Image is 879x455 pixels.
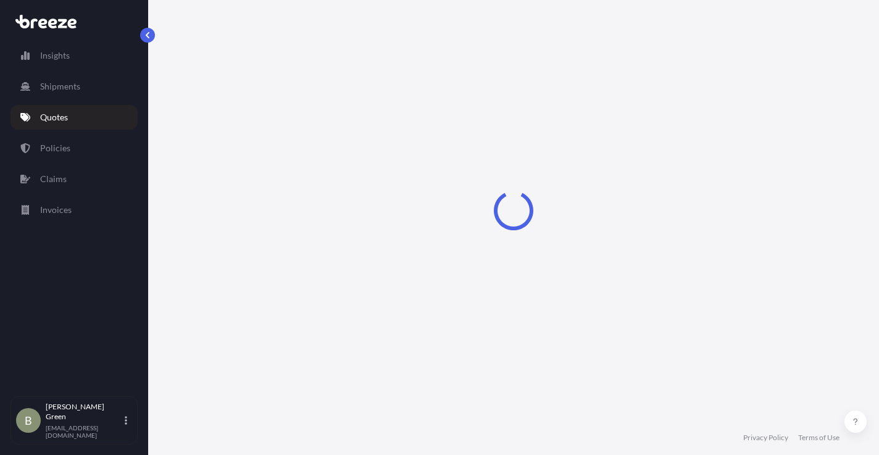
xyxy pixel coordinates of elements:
p: Policies [40,142,70,154]
a: Insights [10,43,138,68]
p: Claims [40,173,67,185]
a: Claims [10,167,138,191]
p: Quotes [40,111,68,123]
span: B [25,414,32,427]
a: Terms of Use [798,433,839,443]
p: Shipments [40,80,80,93]
a: Invoices [10,198,138,222]
p: Insights [40,49,70,62]
a: Shipments [10,74,138,99]
p: [PERSON_NAME] Green [46,402,122,422]
a: Privacy Policy [743,433,788,443]
a: Policies [10,136,138,161]
p: Invoices [40,204,72,216]
a: Quotes [10,105,138,130]
p: [EMAIL_ADDRESS][DOMAIN_NAME] [46,424,122,439]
